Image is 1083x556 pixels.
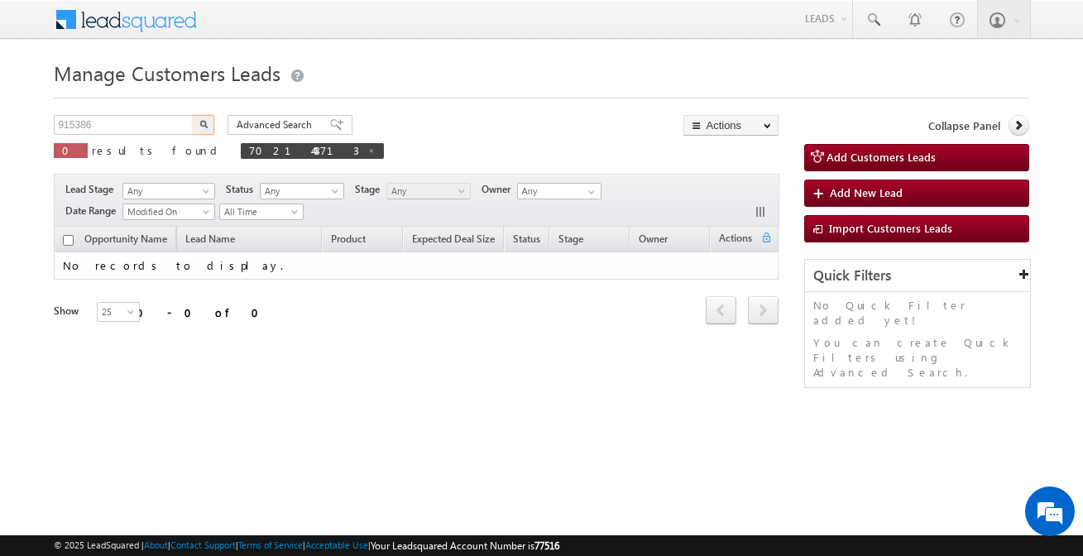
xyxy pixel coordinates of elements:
[260,183,344,199] a: Any
[482,182,517,197] span: Owner
[76,230,175,252] a: Opportunity Name
[534,539,559,552] span: 77516
[748,298,779,324] a: next
[404,230,503,252] a: Expected Deal Size
[123,204,209,219] span: Modified On
[261,184,339,199] span: Any
[748,296,779,324] span: next
[550,230,592,252] a: Stage
[829,221,952,235] span: Import Customers Leads
[98,304,141,319] span: 25
[84,232,167,245] span: Opportunity Name
[144,539,168,550] a: About
[305,539,368,550] a: Acceptable Use
[54,60,280,86] span: Manage Customers Leads
[928,118,1000,133] span: Collapse Panel
[65,182,120,197] span: Lead Stage
[97,302,140,322] a: 25
[249,143,359,157] span: 7021443713
[505,230,549,252] a: Status
[237,117,317,132] span: Advanced Search
[830,185,903,199] span: Add New Lead
[683,115,779,136] button: Actions
[122,183,215,199] a: Any
[123,184,209,199] span: Any
[137,303,269,322] div: 0 - 0 of 0
[813,298,1022,328] p: No Quick Filter added yet!
[65,204,122,218] span: Date Range
[639,232,668,245] span: Owner
[220,204,299,219] span: All Time
[412,232,495,245] span: Expected Deal Size
[827,150,936,164] span: Add Customers Leads
[711,229,760,251] span: Actions
[199,120,208,128] img: Search
[226,182,260,197] span: Status
[558,232,583,245] span: Stage
[371,539,559,552] span: Your Leadsquared Account Number is
[386,183,471,199] a: Any
[54,252,779,280] td: No records to display.
[813,335,1022,380] p: You can create Quick Filters using Advanced Search.
[579,184,600,200] a: Show All Items
[62,143,79,157] span: 0
[122,204,215,220] a: Modified On
[387,184,466,199] span: Any
[238,539,303,550] a: Terms of Service
[706,298,736,324] a: prev
[177,230,243,252] span: Lead Name
[517,183,601,199] input: Type to Search
[92,143,223,157] span: results found
[170,539,236,550] a: Contact Support
[219,204,304,220] a: All Time
[805,260,1030,292] div: Quick Filters
[355,182,386,197] span: Stage
[54,538,559,554] span: © 2025 LeadSquared | | | | |
[331,232,366,245] span: Product
[54,304,84,319] div: Show
[706,296,736,324] span: prev
[63,235,74,246] input: Check all records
